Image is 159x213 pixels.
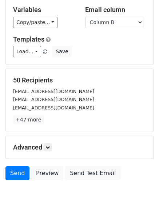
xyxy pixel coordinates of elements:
a: Send Test Email [65,166,120,180]
a: Send [5,166,29,180]
a: Load... [13,46,41,57]
a: Preview [31,166,63,180]
small: [EMAIL_ADDRESS][DOMAIN_NAME] [13,105,94,111]
h5: 50 Recipients [13,76,146,84]
small: [EMAIL_ADDRESS][DOMAIN_NAME] [13,97,94,102]
a: Copy/paste... [13,17,57,28]
h5: Variables [13,6,74,14]
button: Save [52,46,71,57]
a: +47 more [13,115,44,124]
h5: Email column [85,6,146,14]
small: [EMAIL_ADDRESS][DOMAIN_NAME] [13,89,94,94]
h5: Advanced [13,143,146,151]
a: Templates [13,35,44,43]
iframe: Chat Widget [123,178,159,213]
